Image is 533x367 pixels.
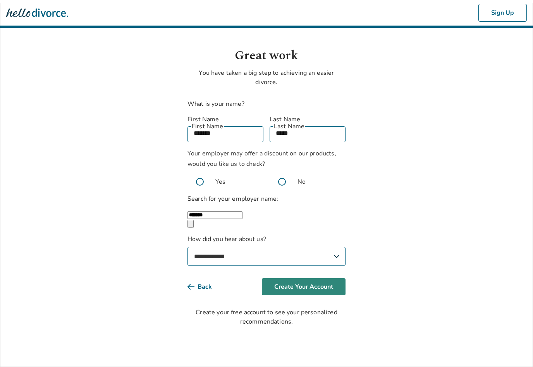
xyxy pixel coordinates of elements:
label: First Name [187,115,263,124]
span: Yes [215,177,225,186]
img: Hello Divorce Logo [6,5,68,21]
p: You have taken a big step to achieving an easier divorce. [187,68,346,87]
span: Your employer may offer a discount on our products, would you like us to check? [187,149,336,168]
div: Create your free account to see your personalized recommendations. [187,308,346,326]
button: Create Your Account [262,278,346,295]
h1: Great work [187,47,346,65]
iframe: Chat Widget [494,330,533,367]
button: Clear [187,220,194,228]
label: What is your name? [187,100,244,108]
label: Search for your employer name: [187,195,279,203]
select: How did you hear about us? [187,247,346,266]
label: How did you hear about us? [187,234,346,266]
button: Back [187,278,224,295]
label: Last Name [270,115,346,124]
span: No [297,177,306,186]
button: Sign Up [478,4,527,22]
